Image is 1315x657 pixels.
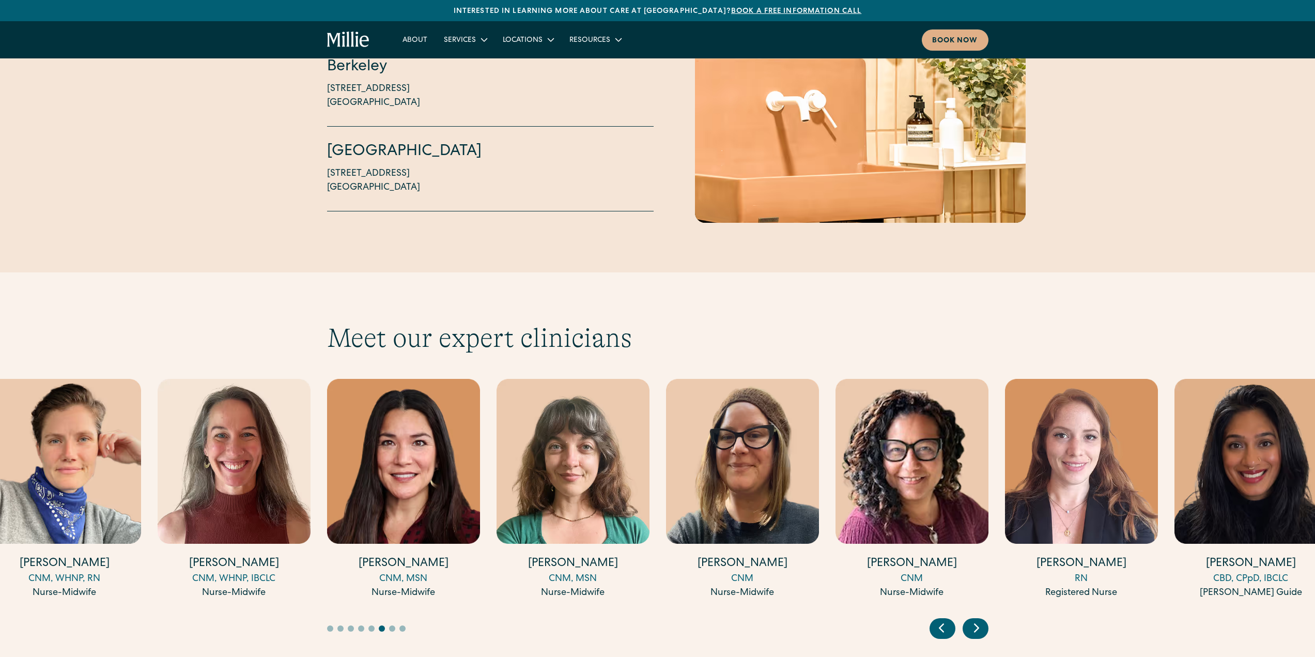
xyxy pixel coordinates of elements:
[666,556,819,572] h4: [PERSON_NAME]
[497,572,649,586] div: CNM, MSN
[666,586,819,600] div: Nurse-Midwife
[394,31,436,48] a: About
[158,379,311,602] div: 10 / 17
[1005,556,1158,572] h4: [PERSON_NAME]
[327,625,333,632] button: Go to slide 1
[1005,379,1158,600] a: [PERSON_NAME]RNRegistered Nurse
[497,586,649,600] div: Nurse-Midwife
[932,36,978,47] div: Book now
[389,625,395,632] button: Go to slide 7
[436,31,494,48] div: Services
[569,35,610,46] div: Resources
[836,556,988,572] h4: [PERSON_NAME]
[497,379,649,602] div: 12 / 17
[1005,586,1158,600] div: Registered Nurse
[379,625,385,632] button: Go to slide 6
[327,379,480,602] div: 11 / 17
[561,31,629,48] div: Resources
[836,572,988,586] div: CNM
[494,31,561,48] div: Locations
[836,586,988,600] div: Nurse-Midwife
[1005,379,1158,602] div: 15 / 17
[327,32,370,48] a: home
[1005,572,1158,586] div: RN
[327,82,420,110] a: [STREET_ADDRESS][GEOGRAPHIC_DATA]
[666,572,819,586] div: CNM
[497,379,649,600] a: [PERSON_NAME]CNM, MSNNurse-Midwife
[963,618,988,639] div: Next slide
[327,167,420,195] p: [STREET_ADDRESS] [GEOGRAPHIC_DATA]
[497,556,649,572] h4: [PERSON_NAME]
[327,56,654,78] h4: Berkeley
[327,167,420,195] a: [STREET_ADDRESS][GEOGRAPHIC_DATA]
[503,35,543,46] div: Locations
[158,379,311,600] a: [PERSON_NAME]CNM, WHNP, IBCLCNurse-Midwife
[399,625,406,632] button: Go to slide 8
[731,8,861,15] a: Book a free information call
[836,379,988,600] a: [PERSON_NAME]CNMNurse-Midwife
[327,556,480,572] h4: [PERSON_NAME]
[327,322,988,354] h2: Meet our expert clinicians
[348,625,354,632] button: Go to slide 3
[158,586,311,600] div: Nurse-Midwife
[327,379,480,600] a: [PERSON_NAME]CNM, MSNNurse-Midwife
[930,618,955,639] div: Previous slide
[158,572,311,586] div: CNM, WHNP, IBCLC
[158,556,311,572] h4: [PERSON_NAME]
[337,625,344,632] button: Go to slide 2
[368,625,375,632] button: Go to slide 5
[666,379,819,602] div: 13 / 17
[922,29,988,51] a: Book now
[444,35,476,46] div: Services
[836,379,988,602] div: 14 / 17
[327,572,480,586] div: CNM, MSN
[327,82,420,110] p: [STREET_ADDRESS] [GEOGRAPHIC_DATA]
[358,625,364,632] button: Go to slide 4
[327,586,480,600] div: Nurse-Midwife
[327,141,654,163] h4: [GEOGRAPHIC_DATA]
[666,379,819,600] a: [PERSON_NAME]CNMNurse-Midwife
